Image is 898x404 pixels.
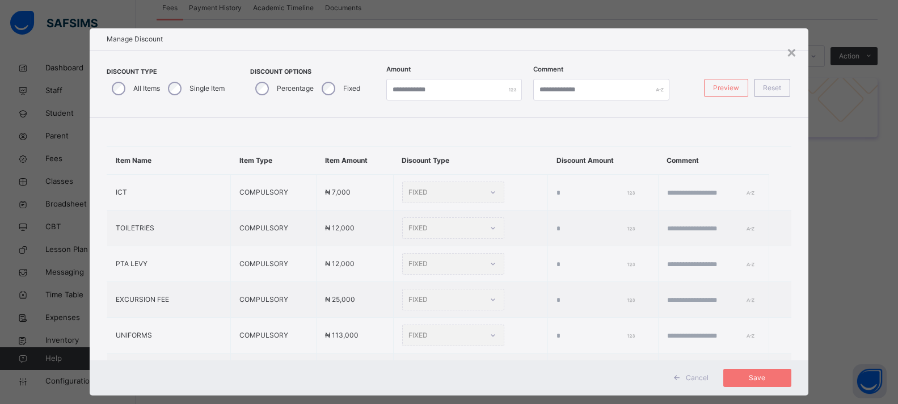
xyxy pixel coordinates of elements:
span: ₦ 7,000 [325,188,351,196]
td: COMPULSORY [231,246,317,282]
label: Comment [533,65,563,74]
th: Comment [658,147,769,175]
td: COMPULSORY [231,354,317,389]
td: UNIFORMS [107,318,231,354]
span: Cancel [686,373,709,383]
label: All Items [133,83,160,94]
td: EXCURSION FEE [107,282,231,318]
label: Amount [386,65,411,74]
span: Discount Options [250,68,363,77]
label: Single Item [189,83,225,94]
td: COMPULSORY [231,318,317,354]
th: Discount Type [393,147,547,175]
span: ₦ 12,000 [325,259,355,268]
td: COMPULSORY [231,175,317,211]
th: Item Name [107,147,231,175]
td: TOILETRIES [107,211,231,246]
td: PTA LEVY [107,246,231,282]
div: × [786,40,797,64]
h1: Manage Discount [107,34,791,44]
span: ₦ 113,000 [325,331,359,339]
span: Save [732,373,783,383]
td: ICT [107,175,231,211]
label: Fixed [343,83,360,94]
span: ₦ 25,000 [325,295,355,304]
span: ₦ 12,000 [325,224,355,232]
label: Percentage [277,83,314,94]
th: Item Type [231,147,317,175]
td: UNIFORMS [107,354,231,389]
span: Preview [713,83,739,93]
span: Discount Type [107,68,227,77]
span: Reset [763,83,781,93]
td: COMPULSORY [231,282,317,318]
th: Item Amount [317,147,393,175]
td: COMPULSORY [231,211,317,246]
th: Discount Amount [548,147,659,175]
